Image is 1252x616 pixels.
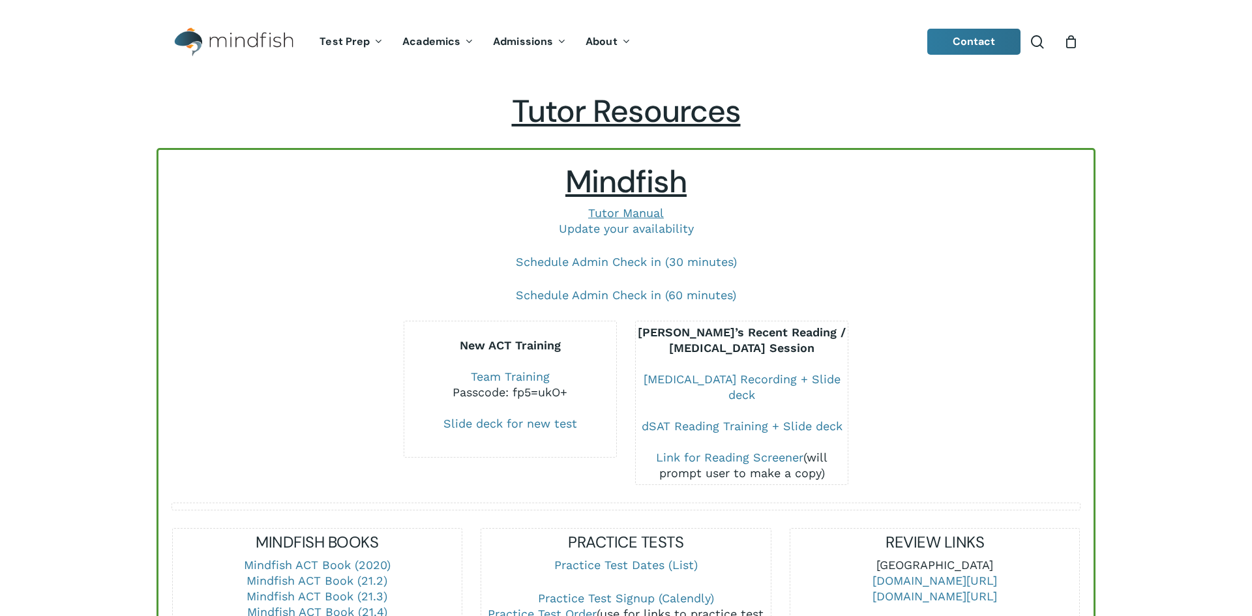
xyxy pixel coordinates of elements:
a: [DOMAIN_NAME][URL] [872,589,997,603]
a: Mindfish ACT Book (2020) [244,558,391,572]
a: [MEDICAL_DATA] Recording + Slide deck [644,372,841,402]
a: Link for Reading Screener [656,450,803,464]
a: Test Prep [310,37,393,48]
span: Test Prep [320,35,370,48]
nav: Main Menu [310,18,640,66]
a: [DOMAIN_NAME][URL] [872,574,997,587]
header: Main Menu [156,18,1095,66]
a: Mindfish ACT Book (21.2) [246,574,387,587]
a: Practice Test Signup (Calendly) [538,591,714,605]
a: Team Training [471,370,550,383]
span: Academics [402,35,460,48]
a: Admissions [483,37,576,48]
b: New ACT Training [460,338,561,352]
span: Contact [953,35,996,48]
a: Slide deck for new test [443,417,577,430]
a: dSAT Reading Training + Slide deck [642,419,842,433]
a: Cart [1064,35,1078,49]
h5: PRACTICE TESTS [481,532,770,553]
span: Admissions [493,35,553,48]
b: [PERSON_NAME]’s Recent Reading / [MEDICAL_DATA] Session [638,325,846,355]
a: Schedule Admin Check in (30 minutes) [516,255,737,269]
div: (will prompt user to make a copy) [636,450,848,481]
span: About [586,35,618,48]
a: Update your availability [559,222,694,235]
span: Mindfish [565,161,687,202]
a: Practice Test Dates (List) [554,558,698,572]
a: Schedule Admin Check in (60 minutes) [516,288,736,302]
div: Passcode: fp5=ukO+ [404,385,616,400]
a: Contact [927,29,1021,55]
span: Tutor Resources [512,91,741,132]
a: About [576,37,640,48]
a: Tutor Manual [588,206,664,220]
h5: MINDFISH BOOKS [173,532,462,553]
h5: REVIEW LINKS [790,532,1079,553]
a: Mindfish ACT Book (21.3) [246,589,387,603]
a: Academics [393,37,483,48]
